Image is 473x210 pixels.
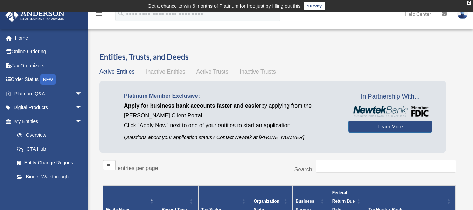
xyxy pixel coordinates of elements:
[240,69,276,75] span: Inactive Trusts
[5,73,93,87] a: Order StatusNEW
[124,91,338,101] p: Platinum Member Exclusive:
[99,52,459,62] h3: Entities, Trusts, and Deeds
[75,87,89,101] span: arrow_drop_down
[118,165,158,171] label: entries per page
[10,184,89,198] a: My Blueprint
[10,170,89,184] a: Binder Walkthrough
[294,167,314,172] label: Search:
[5,87,93,101] a: Platinum Q&Aarrow_drop_down
[348,121,432,133] a: Learn More
[148,2,301,10] div: Get a chance to win 6 months of Platinum for free just by filling out this
[117,9,125,17] i: search
[40,74,56,85] div: NEW
[95,10,103,18] i: menu
[75,114,89,129] span: arrow_drop_down
[10,142,89,156] a: CTA Hub
[5,31,93,45] a: Home
[99,69,134,75] span: Active Entities
[124,121,338,130] p: Click "Apply Now" next to one of your entities to start an application.
[124,103,261,109] span: Apply for business bank accounts faster and easier
[5,45,93,59] a: Online Ordering
[146,69,185,75] span: Inactive Entities
[124,101,338,121] p: by applying from the [PERSON_NAME] Client Portal.
[304,2,325,10] a: survey
[10,156,89,170] a: Entity Change Request
[10,128,86,142] a: Overview
[5,101,93,115] a: Digital Productsarrow_drop_down
[457,9,468,19] img: User Pic
[124,133,338,142] p: Questions about your application status? Contact Newtek at [PHONE_NUMBER]
[75,101,89,115] span: arrow_drop_down
[467,1,471,5] div: close
[5,59,93,73] a: Tax Organizers
[95,12,103,18] a: menu
[348,91,432,102] span: In Partnership With...
[3,8,67,22] img: Anderson Advisors Platinum Portal
[5,114,89,128] a: My Entitiesarrow_drop_down
[196,69,229,75] span: Active Trusts
[352,106,429,117] img: NewtekBankLogoSM.png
